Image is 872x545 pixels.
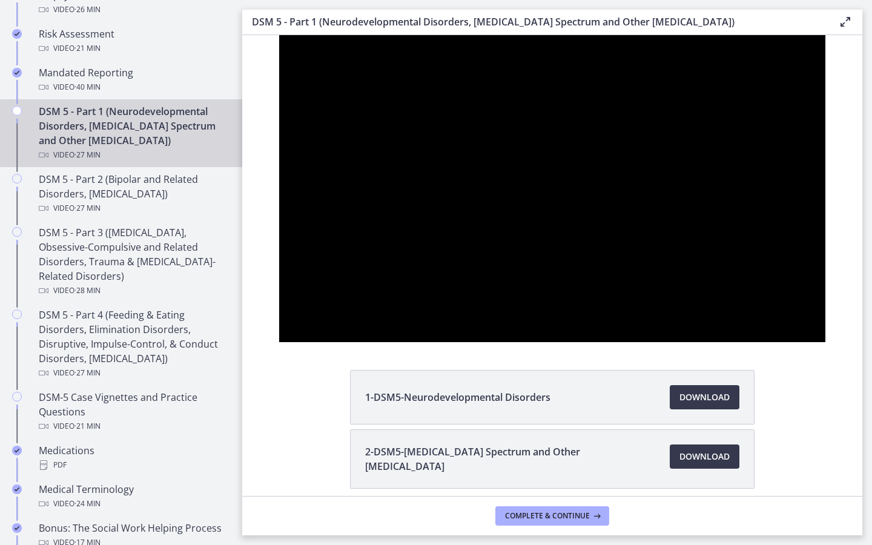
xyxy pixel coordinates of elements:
i: Completed [12,484,22,494]
h3: DSM 5 - Part 1 (Neurodevelopmental Disorders, [MEDICAL_DATA] Spectrum and Other [MEDICAL_DATA]) [252,15,819,29]
i: Completed [12,446,22,455]
div: PDF [39,458,228,472]
div: Video [39,148,228,162]
span: · 26 min [74,2,101,17]
span: · 27 min [74,148,101,162]
span: · 27 min [74,201,101,216]
div: Video [39,80,228,94]
div: DSM 5 - Part 2 (Bipolar and Related Disorders, [MEDICAL_DATA]) [39,172,228,216]
a: Download [670,444,739,469]
span: · 21 min [74,41,101,56]
div: Medications [39,443,228,472]
button: Complete & continue [495,506,609,526]
span: Complete & continue [505,511,590,521]
a: Download [670,385,739,409]
div: Video [39,283,228,298]
div: DSM 5 - Part 1 (Neurodevelopmental Disorders, [MEDICAL_DATA] Spectrum and Other [MEDICAL_DATA]) [39,104,228,162]
span: · 40 min [74,80,101,94]
span: 2-DSM5-[MEDICAL_DATA] Spectrum and Other [MEDICAL_DATA] [365,444,655,474]
i: Completed [12,68,22,78]
div: Video [39,497,228,511]
span: · 24 min [74,497,101,511]
span: Download [679,390,730,405]
span: · 21 min [74,419,101,434]
span: Download [679,449,730,464]
div: Video [39,2,228,17]
div: Video [39,419,228,434]
div: Video [39,41,228,56]
span: 1-DSM5-Neurodevelopmental Disorders [365,390,550,405]
span: · 28 min [74,283,101,298]
div: DSM 5 - Part 4 (Feeding & Eating Disorders, Elimination Disorders, Disruptive, Impulse-Control, &... [39,308,228,380]
div: Mandated Reporting [39,65,228,94]
div: DSM-5 Case Vignettes and Practice Questions [39,390,228,434]
div: DSM 5 - Part 3 ([MEDICAL_DATA], Obsessive-Compulsive and Related Disorders, Trauma & [MEDICAL_DAT... [39,225,228,298]
i: Completed [12,29,22,39]
div: Video [39,201,228,216]
iframe: Video Lesson [242,35,862,342]
div: Video [39,366,228,380]
i: Completed [12,523,22,533]
div: Medical Terminology [39,482,228,511]
div: Risk Assessment [39,27,228,56]
span: · 27 min [74,366,101,380]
